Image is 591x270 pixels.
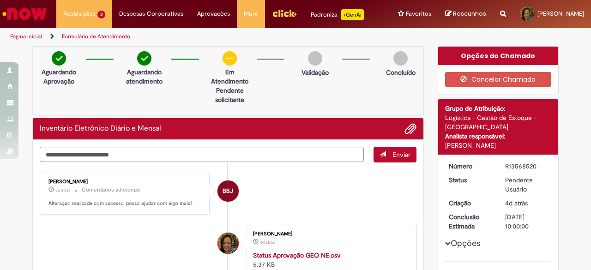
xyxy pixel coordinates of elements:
[10,33,42,40] a: Página inicial
[537,10,584,18] span: [PERSON_NAME]
[505,199,528,207] time: 25/09/2025 18:17:27
[223,51,237,66] img: circle-minus.png
[505,199,528,207] span: 4d atrás
[55,187,70,193] span: 3d atrás
[63,9,96,18] span: Requisições
[442,162,499,171] dt: Número
[374,147,416,162] button: Enviar
[404,123,416,135] button: Adicionar anexos
[442,212,499,231] dt: Conclusão Estimada
[445,10,486,18] a: Rascunhos
[48,179,202,185] div: [PERSON_NAME]
[445,113,552,132] div: Logística - Gestão de Estoque - [GEOGRAPHIC_DATA]
[40,125,161,133] h2: Inventário Eletrônico Diário e Mensal Histórico de tíquete
[438,47,559,65] div: Opções do Chamado
[406,9,431,18] span: Favoritos
[505,175,548,194] div: Pendente Usuário
[453,9,486,18] span: Rascunhos
[40,147,364,162] textarea: Digite sua mensagem aqui...
[272,6,297,20] img: click_logo_yellow_360x200.png
[445,104,552,113] div: Grupo de Atribuição:
[302,68,329,77] p: Validação
[392,150,410,159] span: Enviar
[393,51,408,66] img: img-circle-grey.png
[7,28,387,45] ul: Trilhas de página
[55,187,70,193] time: 26/09/2025 16:07:01
[207,67,252,86] p: Em Atendimento
[244,9,258,18] span: More
[197,9,230,18] span: Aprovações
[217,180,239,202] div: Breno Bredariol Jerico
[341,9,364,20] p: +GenAi
[253,251,341,259] a: Status Aprovação GEO NE.csv
[253,251,407,269] div: 5.37 KB
[97,11,105,18] span: 3
[311,9,364,20] div: Padroniza
[445,132,552,141] div: Analista responsável:
[260,240,275,245] span: 4d atrás
[52,51,66,66] img: check-circle-green.png
[217,233,239,254] div: Bruna Pereira Machado
[505,198,548,208] div: 25/09/2025 18:17:27
[137,51,151,66] img: check-circle-green.png
[505,212,548,231] div: [DATE] 10:00:00
[308,51,322,66] img: img-circle-grey.png
[442,175,499,185] dt: Status
[260,240,275,245] time: 25/09/2025 18:17:25
[207,86,252,104] p: Pendente solicitante
[386,68,416,77] p: Concluído
[445,72,552,87] button: Cancelar Chamado
[119,9,183,18] span: Despesas Corporativas
[62,33,130,40] a: Formulário de Atendimento
[442,198,499,208] dt: Criação
[82,186,141,194] small: Comentários adicionais
[505,162,548,171] div: R13568520
[445,141,552,150] div: [PERSON_NAME]
[253,231,407,237] div: [PERSON_NAME]
[1,5,48,23] img: ServiceNow
[223,180,233,202] span: BBJ
[36,67,81,86] p: Aguardando Aprovação
[48,200,202,207] p: Alteração realizada com sucesso, posso ajudar com algo mais?
[122,67,167,86] p: Aguardando atendimento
